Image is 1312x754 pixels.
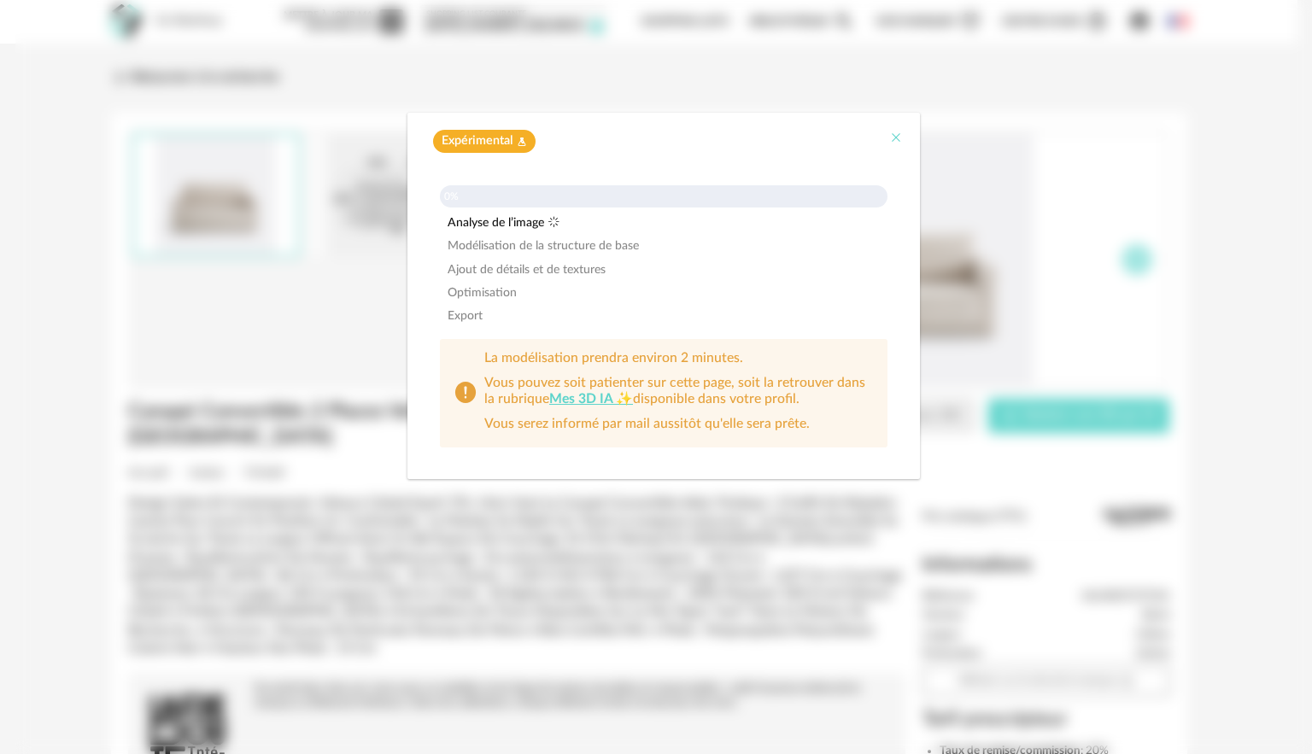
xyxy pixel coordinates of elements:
[407,113,920,478] div: dialog
[448,264,606,276] span: Ajout de détails et de textures
[444,191,459,202] div: 0%
[448,287,517,299] span: Optimisation
[484,375,867,407] p: Vous pouvez soit patienter sur cette page, soit la retrouver dans la rubrique disponible dans vot...
[448,310,483,322] span: Export
[448,240,639,252] span: Modélisation de la structure de base
[484,350,867,366] p: La modélisation prendra environ 2 minutes.
[889,130,903,148] button: Close
[517,133,527,149] span: Flask icon
[484,416,867,432] p: Vous serez informé par mail aussitôt qu'elle sera prête.
[549,392,633,406] a: Mes 3D IA ✨
[448,217,544,229] span: Analyse de l’image
[442,133,512,149] span: Expérimental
